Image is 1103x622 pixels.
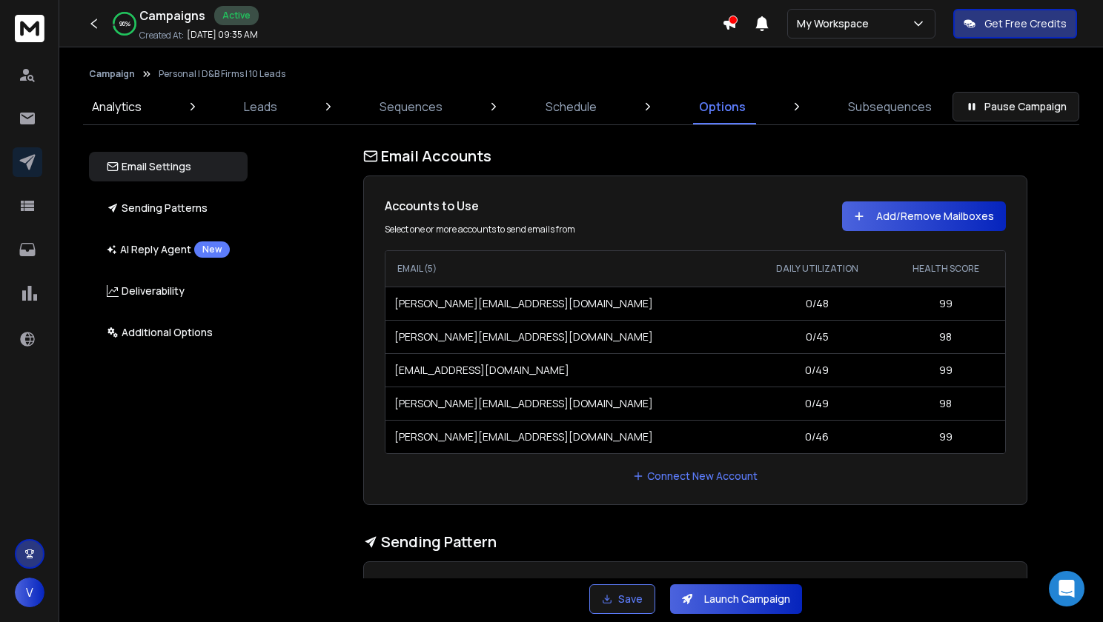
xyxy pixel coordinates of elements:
[235,89,286,124] a: Leads
[15,578,44,607] button: V
[139,30,184,41] p: Created At:
[537,89,606,124] a: Schedule
[139,7,205,24] h1: Campaigns
[848,98,932,116] p: Subsequences
[699,98,746,116] p: Options
[984,16,1067,31] p: Get Free Credits
[953,92,1079,121] button: Pause Campaign
[159,68,285,80] p: Personal | D&B Firms | 10 Leads
[363,146,1027,167] h1: Email Accounts
[92,98,142,116] p: Analytics
[89,68,135,80] button: Campaign
[839,89,941,124] a: Subsequences
[1049,571,1084,606] div: Open Intercom Messenger
[83,89,150,124] a: Analytics
[546,98,597,116] p: Schedule
[187,29,258,41] p: [DATE] 09:35 AM
[953,9,1077,39] button: Get Free Credits
[107,159,191,174] p: Email Settings
[380,98,443,116] p: Sequences
[89,152,248,181] button: Email Settings
[214,6,259,25] div: Active
[119,19,130,28] p: 96 %
[690,89,755,124] a: Options
[797,16,875,31] p: My Workspace
[244,98,277,116] p: Leads
[371,89,451,124] a: Sequences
